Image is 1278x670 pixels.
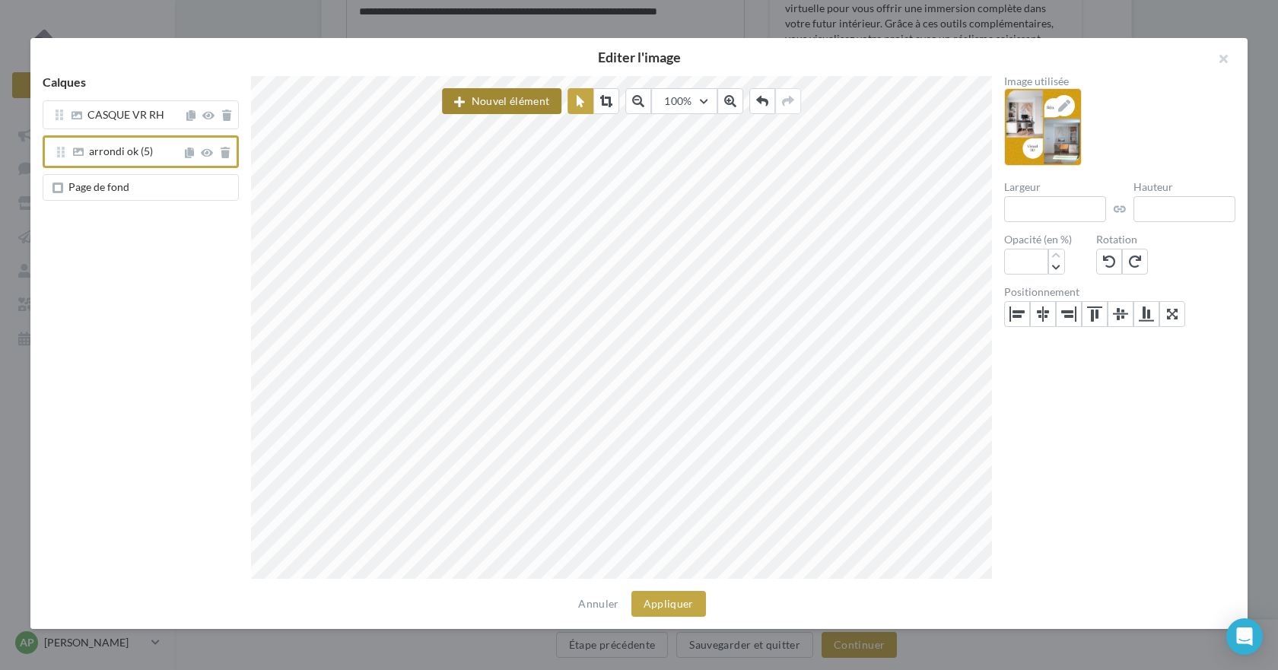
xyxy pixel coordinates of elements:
div: Open Intercom Messenger [1226,618,1263,655]
button: Nouvel élément [442,88,561,114]
label: Rotation [1096,234,1148,245]
label: Largeur [1004,182,1106,192]
label: Image utilisée [1004,76,1235,87]
img: Image utilisée [1005,89,1081,165]
span: Page de fond [68,180,129,193]
span: arrondi ok (5) [89,144,153,157]
button: 100% [651,88,717,114]
button: Annuler [572,595,625,613]
label: Hauteur [1133,182,1235,192]
button: Appliquer [631,591,706,617]
label: Opacité (en %) [1004,234,1072,245]
span: CASQUE VR RH [87,108,164,121]
label: Positionnement [1004,287,1235,297]
div: Calques [30,76,251,100]
h2: Editer l'image [55,50,1223,64]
